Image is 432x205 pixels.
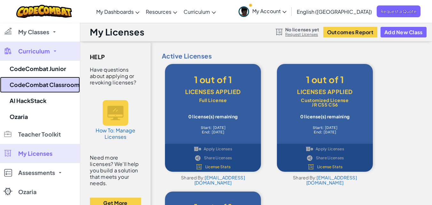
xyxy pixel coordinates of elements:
span: License Stats [205,165,231,169]
span: Assessments [18,170,55,176]
a: Curriculum [180,3,219,20]
a: Resources [143,3,180,20]
span: Curriculum [18,48,50,54]
div: 1 out of 1 [175,74,251,86]
a: My Dashboards [93,3,143,20]
span: Ozaria [18,189,36,195]
h1: My Licenses [90,26,144,38]
div: JR CS5 CS6 [287,102,363,107]
div: End: [DATE] [287,130,363,134]
div: Customized License [287,98,363,102]
img: IconApplyLicenses_Gray.svg [194,146,201,152]
a: Request a Quote [377,5,420,17]
span: Share Licenses [204,156,232,160]
div: Start: [DATE] [175,125,251,130]
img: IconShare_Gray.svg [194,155,201,161]
img: avatar [239,6,249,17]
a: [EMAIL_ADDRESS][DOMAIN_NAME] [306,175,357,185]
span: Active Licenses [157,51,426,61]
span: Help [90,52,105,62]
div: 1 out of 1 [287,74,363,86]
div: Shared By: [277,175,373,185]
div: Full License [175,98,251,102]
div: Licenses Applied [287,86,363,98]
a: Request Licenses [285,32,319,37]
button: Outcomes Report [323,27,377,37]
img: IconApplyLicenses_Gray.svg [306,146,313,152]
span: License Stats [317,165,343,169]
div: Shared By: [165,175,261,185]
div: Start: [DATE] [287,125,363,130]
span: English ([GEOGRAPHIC_DATA]) [297,8,372,15]
h5: How To: Manage Licenses [95,127,136,140]
img: IconLicense_Moon.svg [195,164,203,170]
span: No licenses yet [285,27,319,32]
div: 0 license(s) remaining [287,114,363,119]
span: Teacher Toolkit [18,131,61,137]
span: My Dashboards [96,8,134,15]
span: Share Licenses [316,156,344,160]
span: Apply Licenses [204,147,232,151]
div: End: [DATE] [175,130,251,134]
div: Have questions about applying or revoking licenses? [90,67,141,86]
img: IconLicense_Moon.svg [307,164,315,170]
a: English ([GEOGRAPHIC_DATA]) [294,3,375,20]
span: My Account [252,8,287,14]
a: How To: Manage Licenses [91,94,139,146]
button: Add New Class [381,27,427,37]
img: CodeCombat logo [16,5,72,18]
img: IconShare_Gray.svg [306,155,313,161]
span: My Licenses [18,151,52,156]
span: Resources [146,8,171,15]
span: My Classes [18,29,49,35]
div: Licenses Applied [175,86,251,98]
span: Curriculum [184,8,210,15]
div: 0 license(s) remaining [175,114,251,119]
div: Need more licenses? We'll help you build a solution that meets your needs. [90,154,141,186]
span: Apply Licenses [316,147,344,151]
a: My Account [235,1,290,21]
a: [EMAIL_ADDRESS][DOMAIN_NAME] [194,175,245,185]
